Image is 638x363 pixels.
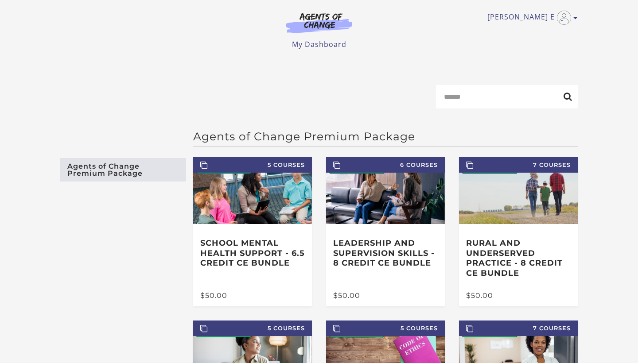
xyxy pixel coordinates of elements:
[466,238,571,278] h3: Rural and Underserved Practice - 8 Credit CE Bundle
[60,158,186,181] a: Agents of Change Premium Package
[326,157,445,306] a: 6 Courses Leadership and Supervision Skills - 8 Credit CE Bundle $50.00
[459,157,578,173] span: 7 Courses
[326,321,445,336] span: 5 Courses
[459,321,578,336] span: 7 Courses
[333,292,438,299] div: $50.00
[466,292,571,299] div: $50.00
[459,157,578,306] a: 7 Courses Rural and Underserved Practice - 8 Credit CE Bundle $50.00
[200,292,305,299] div: $50.00
[333,238,438,268] h3: Leadership and Supervision Skills - 8 Credit CE Bundle
[193,157,312,173] span: 5 Courses
[193,130,578,143] h2: Agents of Change Premium Package
[292,39,346,49] a: My Dashboard
[326,157,445,173] span: 6 Courses
[276,12,362,33] img: Agents of Change Logo
[487,11,573,25] a: Toggle menu
[193,157,312,306] a: 5 Courses School Mental Health Support - 6.5 Credit CE Bundle $50.00
[200,238,305,268] h3: School Mental Health Support - 6.5 Credit CE Bundle
[193,321,312,336] span: 5 Courses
